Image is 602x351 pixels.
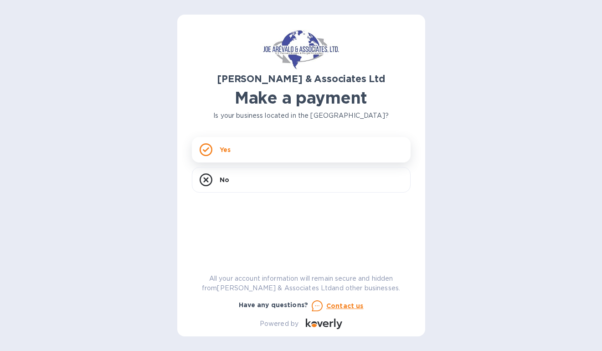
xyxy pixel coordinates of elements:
[217,73,385,84] b: [PERSON_NAME] & Associates Ltd
[260,319,298,329] p: Powered by
[220,175,229,184] p: No
[220,145,231,154] p: Yes
[239,301,309,309] b: Have any questions?
[192,274,411,293] p: All your account information will remain secure and hidden from [PERSON_NAME] & Associates Ltd an...
[192,111,411,120] p: Is your business located in the [GEOGRAPHIC_DATA]?
[192,88,411,107] h1: Make a payment
[326,302,364,309] u: Contact us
